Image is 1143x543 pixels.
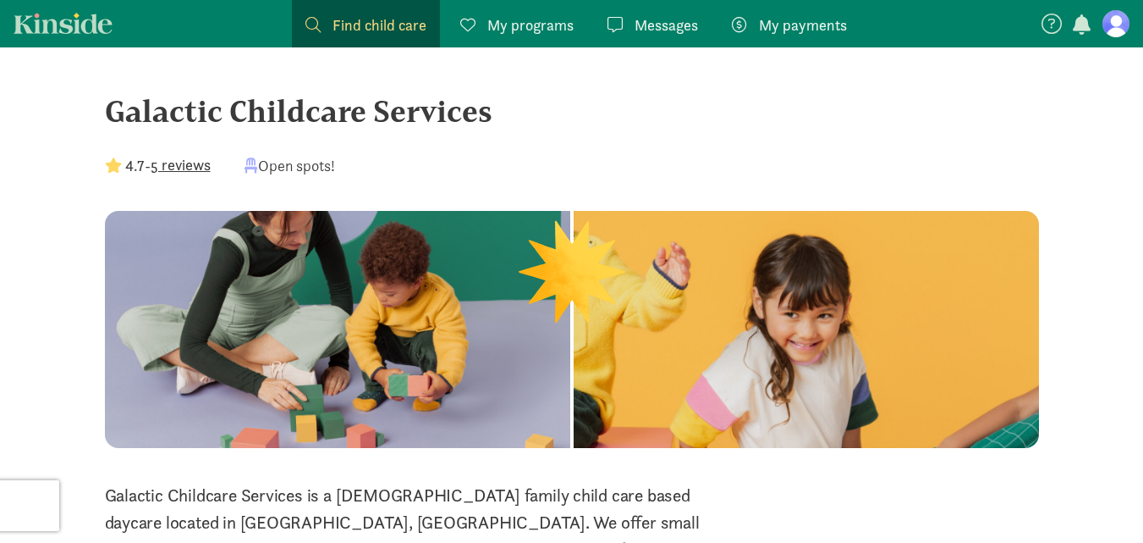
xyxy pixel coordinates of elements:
div: Galactic Childcare Services [105,88,1039,134]
span: My payments [759,14,847,36]
button: 5 reviews [151,153,211,176]
div: - [105,154,211,177]
span: Find child care [332,14,426,36]
div: Open spots! [245,154,335,177]
span: Messages [635,14,698,36]
span: My programs [487,14,574,36]
strong: 4.7 [125,156,145,175]
a: Kinside [14,13,113,34]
